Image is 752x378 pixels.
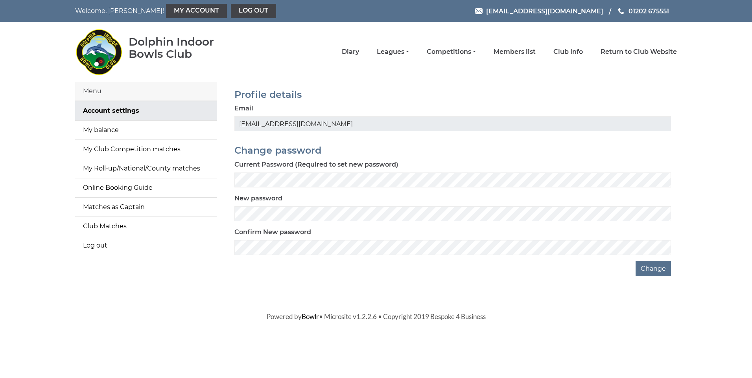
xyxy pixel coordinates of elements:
a: Competitions [427,48,476,56]
a: Return to Club Website [601,48,677,56]
a: My balance [75,121,217,139]
img: Phone us [618,8,624,14]
a: Log out [75,236,217,255]
a: My Account [166,4,227,18]
button: Change [636,261,671,276]
a: Online Booking Guide [75,178,217,197]
a: Leagues [377,48,409,56]
label: Confirm New password [234,228,311,237]
span: Powered by • Microsite v1.2.2.6 • Copyright 2019 Bespoke 4 Business [267,312,486,321]
a: Log out [231,4,276,18]
nav: Welcome, [PERSON_NAME]! [75,4,319,18]
div: Dolphin Indoor Bowls Club [129,36,239,60]
label: Email [234,104,253,113]
span: [EMAIL_ADDRESS][DOMAIN_NAME] [486,7,603,15]
a: Account settings [75,101,217,120]
h2: Profile details [234,90,671,100]
a: Phone us 01202 675551 [617,6,669,16]
a: Bowlr [302,312,319,321]
h2: Change password [234,145,671,156]
div: Menu [75,82,217,101]
a: Email [EMAIL_ADDRESS][DOMAIN_NAME] [475,6,603,16]
span: 01202 675551 [629,7,669,15]
a: Club Info [553,48,583,56]
a: My Roll-up/National/County matches [75,159,217,178]
a: Diary [342,48,359,56]
a: Club Matches [75,217,217,236]
a: My Club Competition matches [75,140,217,159]
img: Email [475,8,483,14]
img: Dolphin Indoor Bowls Club [75,24,122,79]
label: Current Password (Required to set new password) [234,160,398,169]
a: Matches as Captain [75,198,217,217]
a: Members list [494,48,536,56]
label: New password [234,194,282,203]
